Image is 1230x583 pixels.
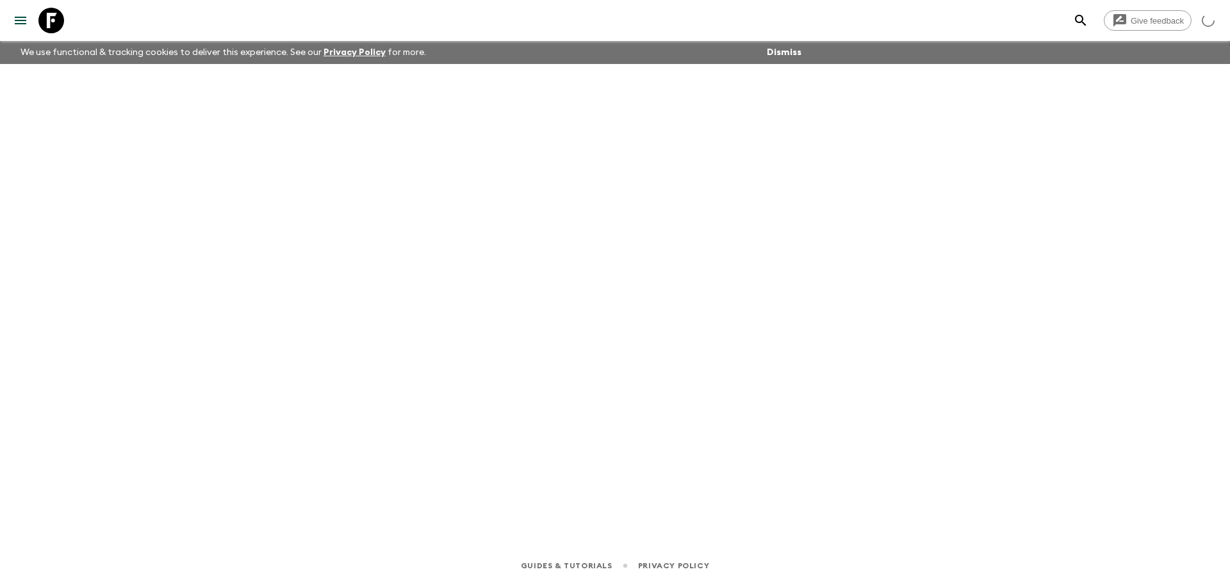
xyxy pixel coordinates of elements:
[8,8,33,33] button: menu
[638,559,709,573] a: Privacy Policy
[1124,16,1191,26] span: Give feedback
[764,44,805,61] button: Dismiss
[1104,10,1192,31] a: Give feedback
[521,559,612,573] a: Guides & Tutorials
[1068,8,1094,33] button: search adventures
[15,41,431,64] p: We use functional & tracking cookies to deliver this experience. See our for more.
[324,48,386,57] a: Privacy Policy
